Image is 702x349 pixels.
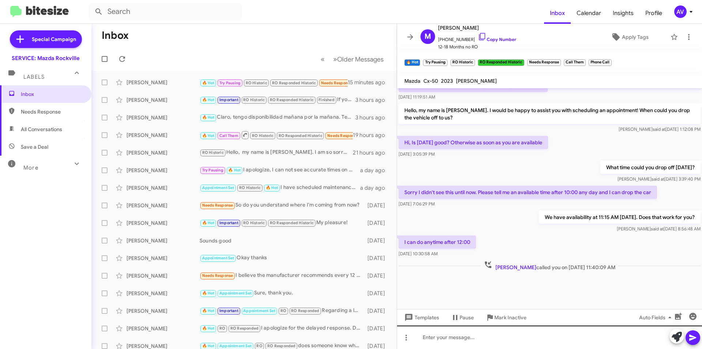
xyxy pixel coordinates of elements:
[127,325,200,332] div: [PERSON_NAME]
[202,291,215,296] span: 🔥 Hot
[267,344,295,348] span: RO Responded
[652,176,664,182] span: said at
[337,55,384,63] span: Older Messages
[364,290,391,297] div: [DATE]
[272,81,316,85] span: RO Responded Historic
[423,78,438,84] span: Cx-50
[438,43,516,51] span: 12-18 Months no RO
[527,59,561,66] small: Needs Response
[202,115,215,120] span: 🔥 Hot
[639,3,668,24] span: Profile
[318,97,335,102] span: Finished
[202,273,233,278] span: Needs Response
[364,237,391,244] div: [DATE]
[219,291,252,296] span: Appointment Set
[21,90,83,98] span: Inbox
[21,108,83,115] span: Needs Response
[102,30,129,41] h1: Inbox
[127,272,200,279] div: [PERSON_NAME]
[633,311,680,324] button: Auto Fields
[230,326,258,331] span: RO Responded
[23,164,38,171] span: More
[219,220,238,225] span: Important
[424,31,431,42] span: M
[202,97,215,102] span: 🔥 Hot
[364,202,391,209] div: [DATE]
[480,311,532,324] button: Mark Inactive
[478,59,524,66] small: RO Responded Historic
[653,126,665,132] span: said at
[618,176,701,182] span: [PERSON_NAME] [DATE] 3:39:40 PM
[243,308,275,313] span: Appointment Set
[364,307,391,315] div: [DATE]
[200,289,364,297] div: Sure, thank you.
[127,167,200,174] div: [PERSON_NAME]
[200,96,355,104] div: If you need any assistance in the future, feel free to reach out. Stay safe!
[622,30,649,44] span: Apply Tags
[399,235,476,249] p: I can do anytime after 12:00
[219,133,238,138] span: Call Them
[364,325,391,332] div: [DATE]
[607,3,639,24] a: Insights
[127,149,200,156] div: [PERSON_NAME]
[127,237,200,244] div: [PERSON_NAME]
[353,149,391,156] div: 21 hours ago
[127,184,200,192] div: [PERSON_NAME]
[270,220,314,225] span: RO Responded Historic
[403,311,439,324] span: Templates
[270,97,314,102] span: RO Responded Historic
[639,311,674,324] span: Auto Fields
[364,272,391,279] div: [DATE]
[539,211,701,224] p: We have availability at 11:15 AM [DATE]. Does that work for you?
[202,185,234,190] span: Appointment Set
[200,254,364,262] div: Okay thanks
[23,74,45,80] span: Labels
[327,133,358,138] span: Needs Response
[219,97,238,102] span: Important
[589,59,611,66] small: Phone Call
[127,202,200,209] div: [PERSON_NAME]
[127,290,200,297] div: [PERSON_NAME]
[246,81,267,85] span: RO Historic
[617,226,701,231] span: [PERSON_NAME] [DATE] 8:56:48 AM
[399,151,435,157] span: [DATE] 3:05:39 PM
[564,59,586,66] small: Call Them
[445,311,480,324] button: Pause
[21,126,62,133] span: All Conversations
[450,59,475,66] small: RO Historic
[441,78,453,84] span: 2023
[228,168,241,172] span: 🔥 Hot
[202,344,215,348] span: 🔥 Hot
[200,78,348,87] div: Inbound Call
[399,201,435,207] span: [DATE] 7:06:29 PM
[32,36,76,43] span: Special Campaign
[360,167,391,174] div: a day ago
[266,185,278,190] span: 🔥 Hot
[619,126,701,132] span: [PERSON_NAME] [DATE] 1:12:08 PM
[364,255,391,262] div: [DATE]
[127,219,200,227] div: [PERSON_NAME]
[127,131,200,139] div: [PERSON_NAME]
[399,251,438,256] span: [DATE] 10:30:58 AM
[495,264,536,271] span: [PERSON_NAME]
[200,183,360,192] div: I have scheduled maintenance for this afternoon.
[280,308,286,313] span: RO
[200,307,364,315] div: Regarding a loaner please feel free to schedule your appointment but please keep in mind that loa...
[399,136,548,149] p: Hi, Is [DATE] good? Otherwise as soon as you are available
[202,256,234,260] span: Appointment Set
[127,307,200,315] div: [PERSON_NAME]
[200,201,364,209] div: So do you understand where I'm coming from now?
[88,3,242,21] input: Search
[219,308,238,313] span: Important
[12,55,80,62] div: SERVICE: Mazda Rockville
[399,104,701,124] p: Hello, my name is [PERSON_NAME]. I would be happy to assist you with scheduling an appointment! W...
[256,344,262,348] span: RO
[127,79,200,86] div: [PERSON_NAME]
[423,59,447,66] small: Try Pausing
[321,81,352,85] span: Needs Response
[674,5,687,18] div: AV
[200,166,360,174] div: I apologize, I can not see accurate times on my end. I would recommend calling the store at [PHON...
[219,326,225,331] span: RO
[239,185,261,190] span: RO Historic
